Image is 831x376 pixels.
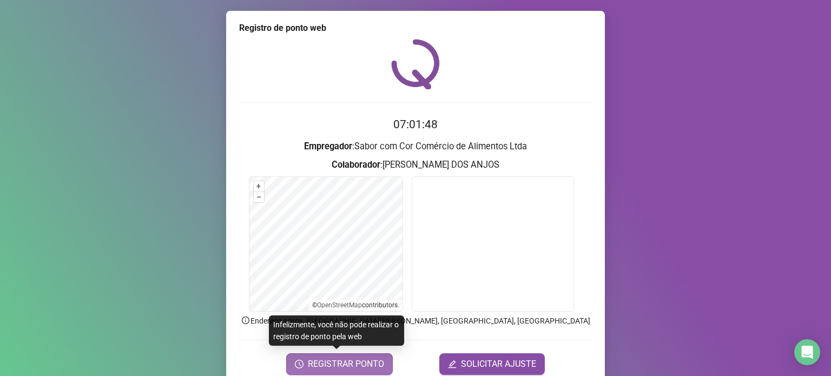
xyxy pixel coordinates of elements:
[295,360,304,368] span: clock-circle
[241,315,250,325] span: info-circle
[448,360,457,368] span: edit
[391,39,440,89] img: QRPoint
[439,353,545,375] button: editSOLICITAR AJUSTE
[794,339,820,365] div: Open Intercom Messenger
[254,192,264,202] button: –
[239,140,592,154] h3: : Sabor com Cor Comércio de Alimentos Ltda
[312,301,399,309] li: © contributors.
[239,315,592,327] p: Endereço aprox. : [GEOGRAPHIC_DATA][PERSON_NAME], [GEOGRAPHIC_DATA], [GEOGRAPHIC_DATA]
[317,301,362,309] a: OpenStreetMap
[286,353,393,375] button: REGISTRAR PONTO
[461,358,536,371] span: SOLICITAR AJUSTE
[304,141,352,151] strong: Empregador
[254,181,264,192] button: +
[393,118,438,131] time: 07:01:48
[239,22,592,35] div: Registro de ponto web
[269,315,404,346] div: Infelizmente, você não pode realizar o registro de ponto pela web
[308,358,384,371] span: REGISTRAR PONTO
[239,158,592,172] h3: : [PERSON_NAME] DOS ANJOS
[332,160,380,170] strong: Colaborador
